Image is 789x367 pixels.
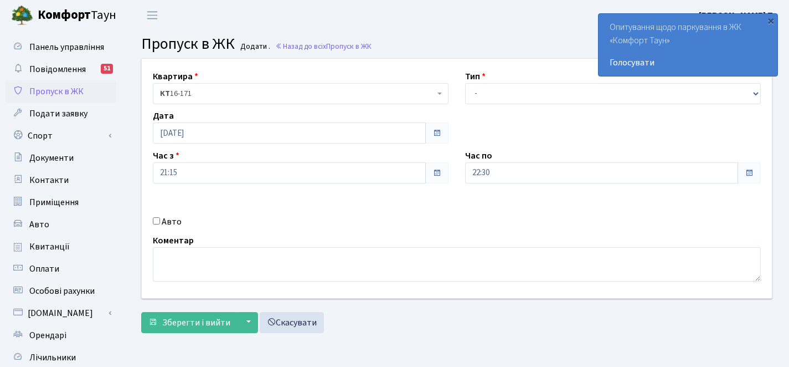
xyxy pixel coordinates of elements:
[6,147,116,169] a: Документи
[141,33,235,55] span: Пропуск в ЖК
[599,14,777,76] div: Опитування щодо паркування в ЖК «Комфорт Таун»
[11,4,33,27] img: logo.png
[160,88,170,99] b: КТ
[765,15,776,26] div: ×
[29,152,74,164] span: Документи
[162,317,230,329] span: Зберегти і вийти
[141,312,238,333] button: Зберегти і вийти
[29,241,70,253] span: Квитанції
[699,9,776,22] a: [PERSON_NAME] П.
[29,41,104,53] span: Панель управління
[6,36,116,58] a: Панель управління
[29,108,87,120] span: Подати заявку
[6,58,116,80] a: Повідомлення51
[162,215,182,228] label: Авто
[6,236,116,258] a: Квитанції
[6,302,116,324] a: [DOMAIN_NAME]
[29,329,66,341] span: Орендарі
[153,70,198,83] label: Квартира
[138,6,166,24] button: Переключити навігацію
[6,125,116,147] a: Спорт
[29,218,49,231] span: Авто
[101,64,113,74] div: 51
[38,6,116,25] span: Таун
[6,280,116,302] a: Особові рахунки
[29,85,84,98] span: Пропуск в ЖК
[29,196,79,208] span: Приміщення
[275,41,372,52] a: Назад до всіхПропуск в ЖК
[260,312,324,333] a: Скасувати
[29,285,95,297] span: Особові рахунки
[153,149,179,162] label: Час з
[29,351,76,364] span: Лічильники
[238,42,270,52] small: Додати .
[29,263,59,275] span: Оплати
[6,324,116,346] a: Орендарі
[610,56,766,69] a: Голосувати
[38,6,91,24] b: Комфорт
[6,169,116,191] a: Контакти
[6,213,116,236] a: Авто
[6,80,116,103] a: Пропуск в ЖК
[29,63,86,75] span: Повідомлення
[465,149,492,162] label: Час по
[153,83,448,104] span: <b>КТ</b>&nbsp;&nbsp;&nbsp;&nbsp;16-171
[326,41,372,52] span: Пропуск в ЖК
[6,103,116,125] a: Подати заявку
[465,70,486,83] label: Тип
[6,258,116,280] a: Оплати
[153,234,194,247] label: Коментар
[6,191,116,213] a: Приміщення
[153,109,174,123] label: Дата
[29,174,69,186] span: Контакти
[160,88,435,99] span: <b>КТ</b>&nbsp;&nbsp;&nbsp;&nbsp;16-171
